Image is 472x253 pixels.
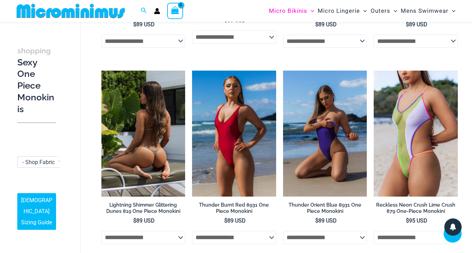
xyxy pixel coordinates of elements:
[307,2,314,20] span: Menu Toggle
[17,46,51,55] span: shopping
[133,21,136,28] span: $
[399,2,457,20] a: Mens SwimwearMenu ToggleMenu Toggle
[267,2,316,20] a: Micro BikinisMenu ToggleMenu Toggle
[269,2,307,20] span: Micro Bikinis
[406,21,427,28] bdi: 89 USD
[133,217,136,224] span: $
[374,202,458,217] a: Reckless Neon Crush Lime Crush 879 One-Piece Monokini
[17,193,56,230] a: [DEMOGRAPHIC_DATA] Sizing Guide
[17,45,56,115] h3: Sexy One Piece Monokinis
[374,202,458,215] h2: Reckless Neon Crush Lime Crush 879 One-Piece Monokini
[133,217,155,224] bdi: 89 USD
[371,2,390,20] span: Outers
[266,1,458,21] nav: Site Navigation
[154,8,160,14] a: Account icon link
[401,2,448,20] span: Mens Swimwear
[390,2,397,20] span: Menu Toggle
[318,2,360,20] span: Micro Lingerie
[316,2,369,20] a: Micro LingerieMenu ToggleMenu Toggle
[374,71,458,197] img: Reckless Neon Crush Lime Crush 879 One Piece 09
[101,71,185,197] img: Lightning Shimmer Glittering Dunes 819 One Piece Monokini 05
[283,202,367,215] h2: Thunder Orient Blue 8931 One Piece Monokini
[374,71,458,197] a: Reckless Neon Crush Lime Crush 879 One Piece 09Reckless Neon Crush Lime Crush 879 One Piece 10Rec...
[360,2,367,20] span: Menu Toggle
[283,71,367,197] img: Thunder Orient Blue 8931 One piece 09
[315,217,318,224] span: $
[406,21,409,28] span: $
[133,21,155,28] bdi: 89 USD
[283,202,367,217] a: Thunder Orient Blue 8931 One Piece Monokini
[283,71,367,197] a: Thunder Orient Blue 8931 One piece 09Thunder Orient Blue 8931 One piece 13Thunder Orient Blue 893...
[224,217,227,224] span: $
[141,7,147,15] a: Search icon link
[22,159,68,166] span: - Shop Fabric Type
[315,21,318,28] span: $
[14,3,128,19] img: MM SHOP LOGO FLAT
[101,202,185,217] a: Lightning Shimmer Glittering Dunes 819 One Piece Monokini
[406,217,427,224] bdi: 95 USD
[101,202,185,215] h2: Lightning Shimmer Glittering Dunes 819 One Piece Monokini
[18,157,65,168] span: - Shop Fabric Type
[192,202,276,217] a: Thunder Burnt Red 8931 One Piece Monokini
[192,202,276,215] h2: Thunder Burnt Red 8931 One Piece Monokini
[369,2,399,20] a: OutersMenu ToggleMenu Toggle
[192,71,276,197] img: Thunder Burnt Red 8931 One piece 04
[315,217,337,224] bdi: 89 USD
[448,2,455,20] span: Menu Toggle
[17,157,66,168] span: - Shop Fabric Type
[167,3,183,19] a: View Shopping Cart, empty
[406,217,409,224] span: $
[315,21,337,28] bdi: 89 USD
[101,71,185,197] a: Lightning Shimmer Glittering Dunes 819 One Piece Monokini 06Lightning Shimmer Glittering Dunes 81...
[224,217,246,224] bdi: 89 USD
[192,71,276,197] a: Thunder Burnt Red 8931 One piece 04Thunder Burnt Red 8931 One piece 02Thunder Burnt Red 8931 One ...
